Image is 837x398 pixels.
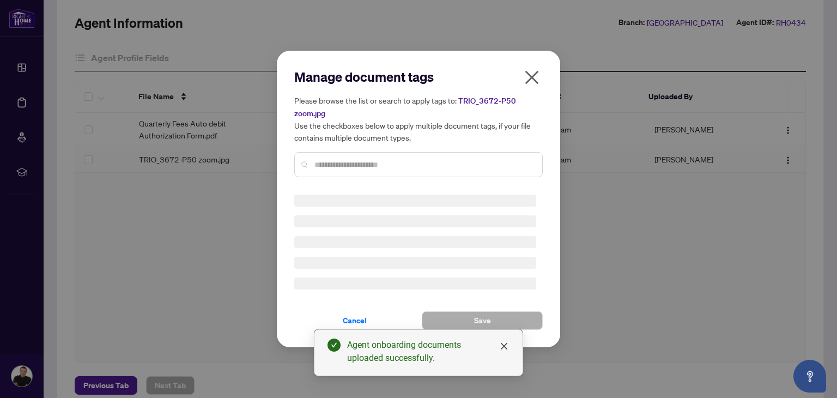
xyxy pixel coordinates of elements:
button: Cancel [294,311,415,330]
button: Save [422,311,543,330]
a: Close [498,340,510,352]
span: close [500,342,508,351]
h2: Manage document tags [294,68,543,86]
span: check-circle [327,339,341,352]
button: Open asap [793,360,826,393]
h5: Please browse the list or search to apply tags to: Use the checkboxes below to apply multiple doc... [294,94,543,143]
span: Cancel [343,312,367,329]
span: close [523,69,541,86]
div: Agent onboarding documents uploaded successfully. [347,339,510,365]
